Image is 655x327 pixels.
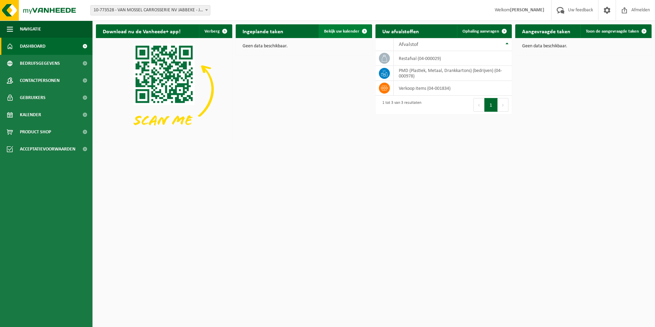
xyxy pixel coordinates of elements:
a: Toon de aangevraagde taken [580,24,651,38]
h2: Uw afvalstoffen [375,24,426,38]
span: Afvalstof [399,42,418,47]
img: Download de VHEPlus App [96,38,232,141]
td: verkoop items (04-001834) [394,81,512,96]
span: Toon de aangevraagde taken [586,29,639,34]
td: restafval (04-000029) [394,51,512,66]
button: 1 [484,98,498,112]
span: Acceptatievoorwaarden [20,141,75,158]
span: Dashboard [20,38,46,55]
p: Geen data beschikbaar. [522,44,645,49]
span: Contactpersonen [20,72,60,89]
span: Verberg [205,29,220,34]
p: Geen data beschikbaar. [243,44,365,49]
td: PMD (Plastiek, Metaal, Drankkartons) (bedrijven) (04-000978) [394,66,512,81]
button: Previous [473,98,484,112]
h2: Ingeplande taken [236,24,290,38]
h2: Aangevraagde taken [515,24,577,38]
a: Ophaling aanvragen [457,24,511,38]
a: Bekijk uw kalender [319,24,371,38]
button: Next [498,98,508,112]
span: Product Shop [20,123,51,141]
span: Bekijk uw kalender [324,29,359,34]
span: Bedrijfsgegevens [20,55,60,72]
span: Ophaling aanvragen [462,29,499,34]
span: Navigatie [20,21,41,38]
span: 10-773528 - VAN MOSSEL CARROSSERIE NV JABBEKE - JABBEKE [90,5,210,15]
strong: [PERSON_NAME] [510,8,544,13]
div: 1 tot 3 van 3 resultaten [379,97,421,112]
span: Kalender [20,106,41,123]
span: 10-773528 - VAN MOSSEL CARROSSERIE NV JABBEKE - JABBEKE [91,5,210,15]
h2: Download nu de Vanheede+ app! [96,24,187,38]
span: Gebruikers [20,89,46,106]
button: Verberg [199,24,232,38]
